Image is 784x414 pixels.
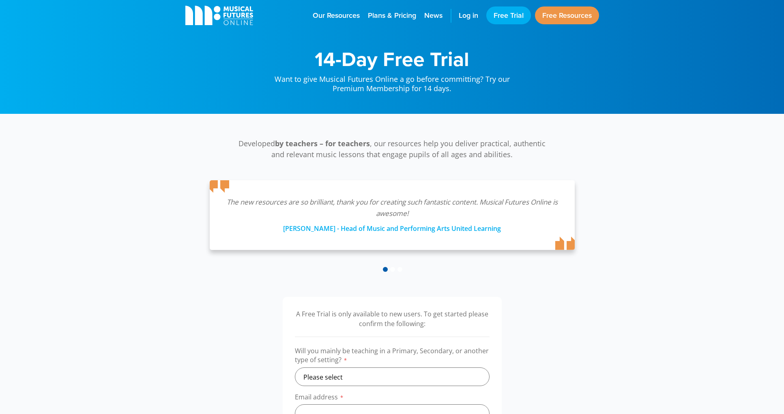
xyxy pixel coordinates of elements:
div: [PERSON_NAME] - Head of Music and Performing Arts United Learning [226,219,558,234]
p: Developed , our resources help you deliver practical, authentic and relevant music lessons that e... [234,138,550,160]
label: Will you mainly be teaching in a Primary, Secondary, or another type of setting? [295,346,490,367]
label: Email address [295,393,490,404]
a: Free Resources [535,6,599,24]
p: The new resources are so brilliant, thank you for creating such fantastic content. Musical Future... [226,196,558,219]
span: News [424,10,442,21]
a: Free Trial [486,6,531,24]
h1: 14-Day Free Trial [266,49,518,69]
p: Want to give Musical Futures Online a go before committing? Try our Premium Membership for 14 days. [266,69,518,94]
span: Plans & Pricing [368,10,416,21]
p: A Free Trial is only available to new users. To get started please confirm the following: [295,309,490,329]
strong: by teachers – for teachers [275,139,370,148]
span: Our Resources [313,10,360,21]
span: Log in [459,10,478,21]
